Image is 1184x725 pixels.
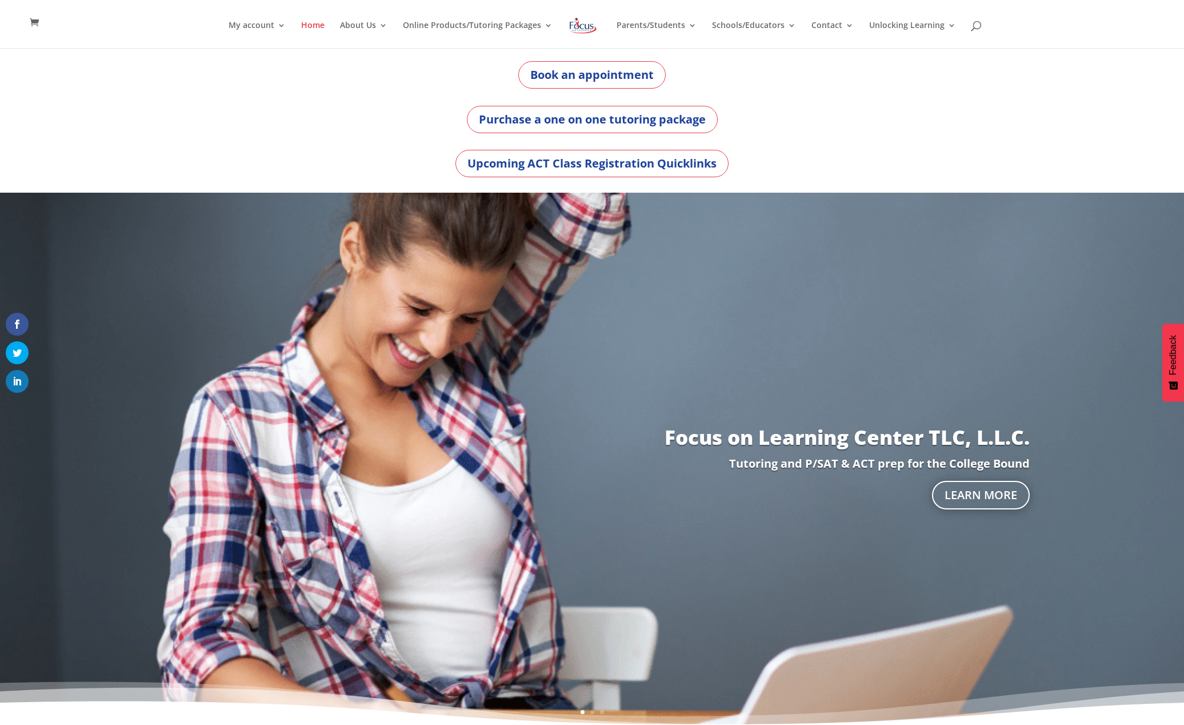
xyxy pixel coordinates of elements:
[712,21,796,48] a: Schools/Educators
[455,150,729,177] a: Upcoming ACT Class Registration Quicklinks
[154,458,1030,469] p: Tutoring and P/SAT & ACT prep for the College Bound
[590,710,594,714] a: 2
[932,481,1030,509] a: Learn More
[467,106,718,133] a: Purchase a one on one tutoring package
[403,21,553,48] a: Online Products/Tutoring Packages
[617,21,697,48] a: Parents/Students
[869,21,956,48] a: Unlocking Learning
[600,710,604,714] a: 3
[340,21,387,48] a: About Us
[581,710,585,714] a: 1
[1168,335,1178,375] span: Feedback
[665,424,1030,451] a: Focus on Learning Center TLC, L.L.C.
[1162,324,1184,401] button: Feedback - Show survey
[568,15,598,36] img: Focus on Learning
[518,61,666,89] a: Book an appointment
[301,21,325,48] a: Home
[229,21,286,48] a: My account
[811,21,854,48] a: Contact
